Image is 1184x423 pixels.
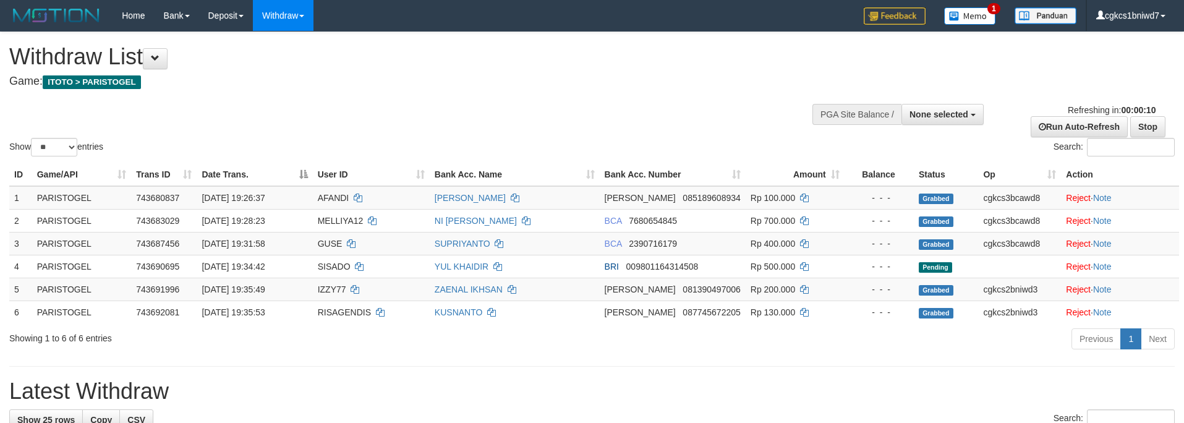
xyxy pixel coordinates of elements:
button: None selected [901,104,984,125]
a: Note [1093,239,1112,249]
td: 4 [9,255,32,278]
span: MELLIYA12 [318,216,364,226]
a: NI [PERSON_NAME] [435,216,517,226]
th: Amount: activate to sort column ascending [746,163,845,186]
td: PARISTOGEL [32,278,132,301]
span: Copy 085189608934 to clipboard [683,193,740,203]
th: Date Trans.: activate to sort column descending [197,163,312,186]
td: 2 [9,209,32,232]
span: Grabbed [919,239,953,250]
a: Note [1093,193,1112,203]
span: [DATE] 19:35:53 [202,307,265,317]
a: Reject [1066,193,1091,203]
h1: Withdraw List [9,45,777,69]
a: Previous [1071,328,1121,349]
a: Note [1093,284,1112,294]
span: [PERSON_NAME] [605,307,676,317]
img: Feedback.jpg [864,7,926,25]
span: BCA [605,239,622,249]
th: Bank Acc. Name: activate to sort column ascending [430,163,600,186]
a: 1 [1120,328,1141,349]
a: Reject [1066,216,1091,226]
span: Copy 009801164314508 to clipboard [626,262,699,271]
a: Reject [1066,239,1091,249]
td: · [1061,232,1179,255]
span: BRI [605,262,619,271]
th: Game/API: activate to sort column ascending [32,163,132,186]
span: 743692081 [136,307,179,317]
td: PARISTOGEL [32,301,132,323]
span: Rp 200.000 [751,284,795,294]
span: 1 [987,3,1000,14]
label: Search: [1054,138,1175,156]
td: PARISTOGEL [32,186,132,210]
span: [PERSON_NAME] [605,193,676,203]
span: None selected [909,109,968,119]
span: BCA [605,216,622,226]
td: · [1061,186,1179,210]
td: · [1061,278,1179,301]
div: Showing 1 to 6 of 6 entries [9,327,484,344]
th: Balance [845,163,914,186]
td: 6 [9,301,32,323]
span: Copy 081390497006 to clipboard [683,284,740,294]
span: [DATE] 19:28:23 [202,216,265,226]
div: - - - [850,283,909,296]
td: 5 [9,278,32,301]
span: Copy 2390716179 to clipboard [629,239,677,249]
span: 743680837 [136,193,179,203]
td: · [1061,255,1179,278]
span: [DATE] 19:34:42 [202,262,265,271]
select: Showentries [31,138,77,156]
span: Grabbed [919,308,953,318]
h4: Game: [9,75,777,88]
td: PARISTOGEL [32,255,132,278]
div: - - - [850,306,909,318]
span: Grabbed [919,194,953,204]
div: - - - [850,237,909,250]
input: Search: [1087,138,1175,156]
td: cgkcs3bcawd8 [978,186,1061,210]
th: ID [9,163,32,186]
strong: 00:00:10 [1121,105,1156,115]
a: [PERSON_NAME] [435,193,506,203]
img: panduan.png [1015,7,1076,24]
th: Action [1061,163,1179,186]
span: 743687456 [136,239,179,249]
th: User ID: activate to sort column ascending [313,163,430,186]
span: Pending [919,262,952,273]
span: Copy 7680654845 to clipboard [629,216,677,226]
a: Reject [1066,307,1091,317]
td: cgkcs3bcawd8 [978,232,1061,255]
td: · [1061,209,1179,232]
th: Bank Acc. Number: activate to sort column ascending [600,163,746,186]
span: Rp 500.000 [751,262,795,271]
span: Rp 700.000 [751,216,795,226]
span: [DATE] 19:26:37 [202,193,265,203]
th: Status [914,163,979,186]
div: PGA Site Balance / [812,104,901,125]
td: · [1061,301,1179,323]
span: Rp 130.000 [751,307,795,317]
span: [DATE] 19:31:58 [202,239,265,249]
div: - - - [850,260,909,273]
a: Note [1093,307,1112,317]
span: 743690695 [136,262,179,271]
span: Copy 087745672205 to clipboard [683,307,740,317]
span: SISADO [318,262,351,271]
span: Refreshing in: [1068,105,1156,115]
td: 3 [9,232,32,255]
span: RISAGENDIS [318,307,371,317]
span: [DATE] 19:35:49 [202,284,265,294]
div: - - - [850,215,909,227]
span: GUSE [318,239,343,249]
span: 743683029 [136,216,179,226]
a: Run Auto-Refresh [1031,116,1128,137]
span: 743691996 [136,284,179,294]
td: 1 [9,186,32,210]
a: Stop [1130,116,1165,137]
h1: Latest Withdraw [9,379,1175,404]
a: YUL KHAIDIR [435,262,488,271]
td: PARISTOGEL [32,209,132,232]
a: Note [1093,216,1112,226]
